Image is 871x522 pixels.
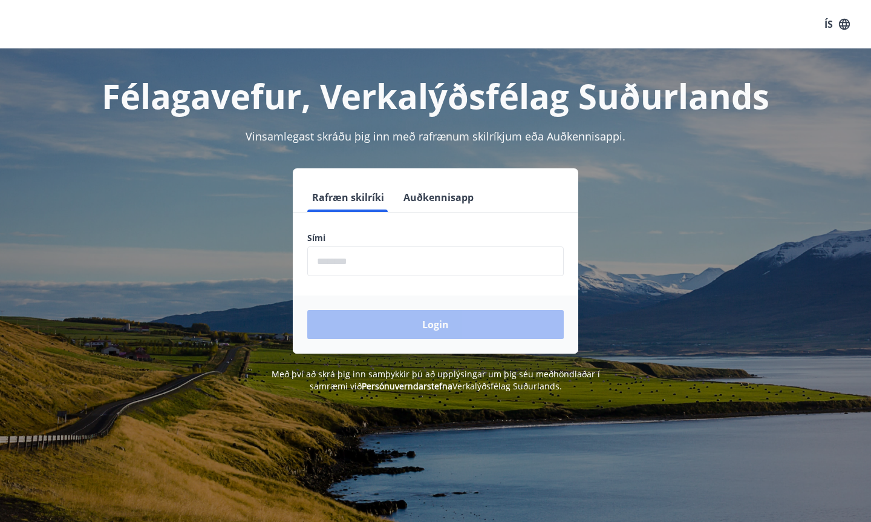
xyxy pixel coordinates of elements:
[307,232,564,244] label: Sími
[307,183,389,212] button: Rafræn skilríki
[818,13,856,35] button: ÍS
[362,380,452,392] a: Persónuverndarstefna
[399,183,478,212] button: Auðkennisapp
[15,73,856,119] h1: Félagavefur, Verkalýðsfélag Suðurlands
[272,368,600,392] span: Með því að skrá þig inn samþykkir þú að upplýsingar um þig séu meðhöndlaðar í samræmi við Verkalý...
[246,129,625,144] span: Vinsamlegast skráðu þig inn með rafrænum skilríkjum eða Auðkennisappi.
